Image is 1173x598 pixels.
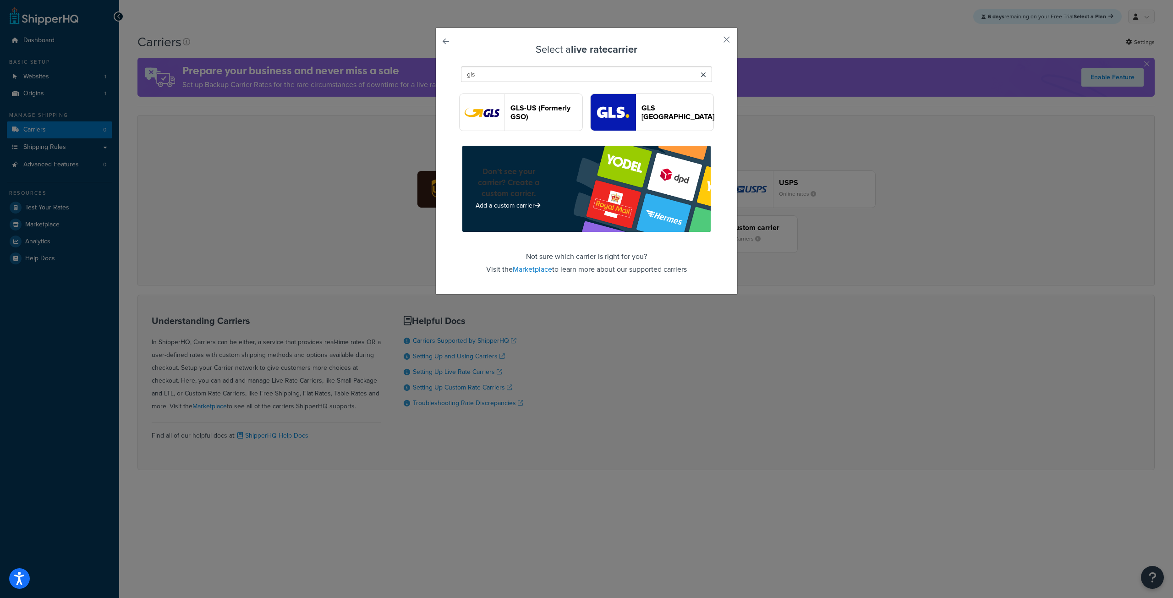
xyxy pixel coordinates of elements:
a: Add a custom carrier [476,201,542,210]
input: Search Carriers [461,66,712,82]
a: Marketplace [513,264,552,274]
button: gso logoGLS-US (Formerly GSO) [459,93,583,131]
strong: live rate carrier [571,42,637,57]
header: GLS-US (Formerly GSO) [510,104,582,121]
img: glsCanada logo [591,94,636,131]
span: Clear search query [701,69,707,82]
footer: Not sure which carrier is right for you? Visit the to learn more about our supported carriers [459,146,714,276]
h3: Select a [459,44,714,55]
header: GLS [GEOGRAPHIC_DATA] [641,104,714,121]
button: glsCanada logoGLS [GEOGRAPHIC_DATA] [590,93,714,131]
h4: Don’t see your carrier? Create a custom carrier. [468,166,549,199]
img: gso logo [460,94,504,131]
